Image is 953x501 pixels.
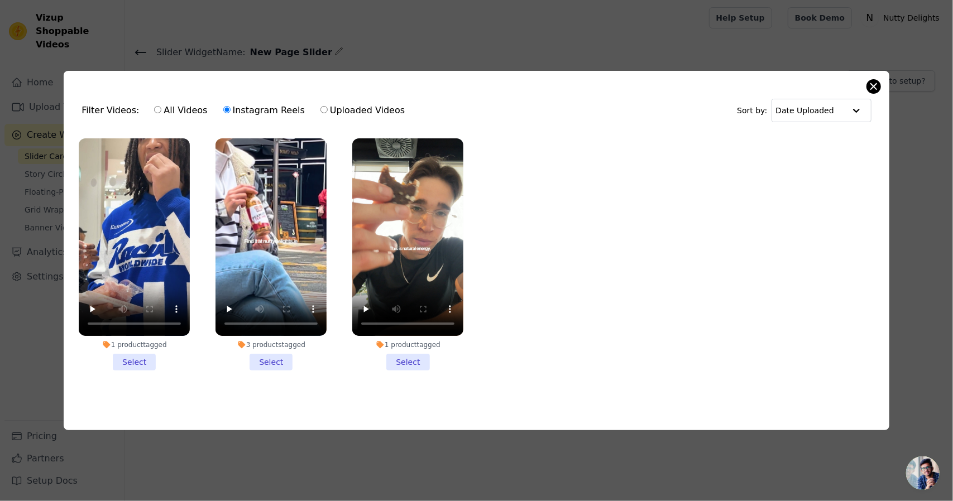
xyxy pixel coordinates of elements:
[79,340,190,349] div: 1 product tagged
[82,98,411,123] div: Filter Videos:
[352,340,463,349] div: 1 product tagged
[320,103,405,118] label: Uploaded Videos
[906,456,940,490] div: Open chat
[215,340,327,349] div: 3 products tagged
[154,103,208,118] label: All Videos
[737,99,871,122] div: Sort by:
[223,103,305,118] label: Instagram Reels
[867,80,880,93] button: Close modal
